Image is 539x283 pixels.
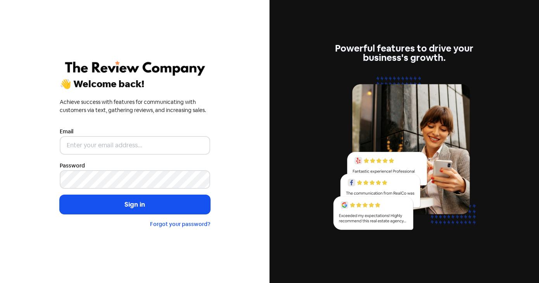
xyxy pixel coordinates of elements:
div: Powerful features to drive your business's growth. [329,44,480,62]
input: Enter your email address... [60,136,210,155]
img: reviews [329,72,480,239]
div: 👋 Welcome back! [60,79,210,89]
div: Achieve success with features for communicating with customers via text, gathering reviews, and i... [60,98,210,114]
label: Password [60,162,85,170]
a: Forgot your password? [150,221,210,228]
button: Sign in [60,195,210,214]
label: Email [60,128,73,136]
